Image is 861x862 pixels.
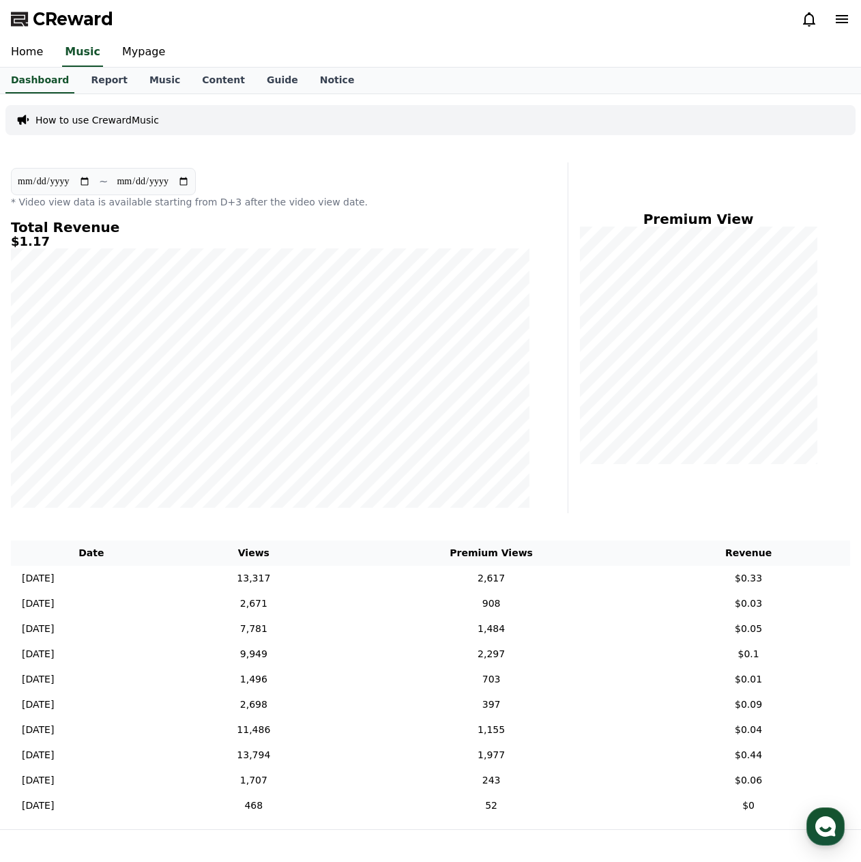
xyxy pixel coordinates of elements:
td: 2,698 [172,692,336,717]
h4: Premium View [579,212,817,227]
td: $0.03 [647,591,850,616]
a: Report [80,68,138,94]
td: 243 [336,768,647,793]
td: $0.04 [647,717,850,743]
p: ~ [99,173,108,190]
td: 13,794 [172,743,336,768]
a: CReward [11,8,113,30]
a: Notice [309,68,366,94]
p: [DATE] [22,622,54,636]
td: 1,707 [172,768,336,793]
p: [DATE] [22,672,54,687]
td: 703 [336,667,647,692]
th: Date [11,541,172,566]
h5: $1.17 [11,235,529,248]
td: 13,317 [172,566,336,591]
p: [DATE] [22,597,54,611]
th: Views [172,541,336,566]
p: [DATE] [22,748,54,762]
td: 2,671 [172,591,336,616]
td: 2,297 [336,642,647,667]
td: $0.09 [647,692,850,717]
p: [DATE] [22,723,54,737]
td: 7,781 [172,616,336,642]
td: 1,484 [336,616,647,642]
p: [DATE] [22,773,54,788]
td: $0.06 [647,768,850,793]
p: [DATE] [22,571,54,586]
td: $0.44 [647,743,850,768]
p: [DATE] [22,698,54,712]
td: 52 [336,793,647,818]
td: $0 [647,793,850,818]
a: Content [191,68,256,94]
th: Revenue [647,541,850,566]
td: 1,496 [172,667,336,692]
a: How to use CrewardMusic [35,113,159,127]
td: 2,617 [336,566,647,591]
h4: Total Revenue [11,220,529,235]
td: $0.05 [647,616,850,642]
p: [DATE] [22,799,54,813]
td: 397 [336,692,647,717]
p: [DATE] [22,647,54,661]
a: Music [138,68,191,94]
td: 468 [172,793,336,818]
td: 9,949 [172,642,336,667]
a: Dashboard [5,68,74,94]
td: $0.01 [647,667,850,692]
a: Guide [256,68,309,94]
td: $0.33 [647,566,850,591]
td: 908 [336,591,647,616]
th: Premium Views [336,541,647,566]
p: * Video view data is available starting from D+3 after the video view date. [11,195,529,209]
a: Music [62,38,103,67]
td: 1,155 [336,717,647,743]
td: 1,977 [336,743,647,768]
td: 11,486 [172,717,336,743]
a: Mypage [111,38,176,67]
td: $0.1 [647,642,850,667]
span: CReward [33,8,113,30]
